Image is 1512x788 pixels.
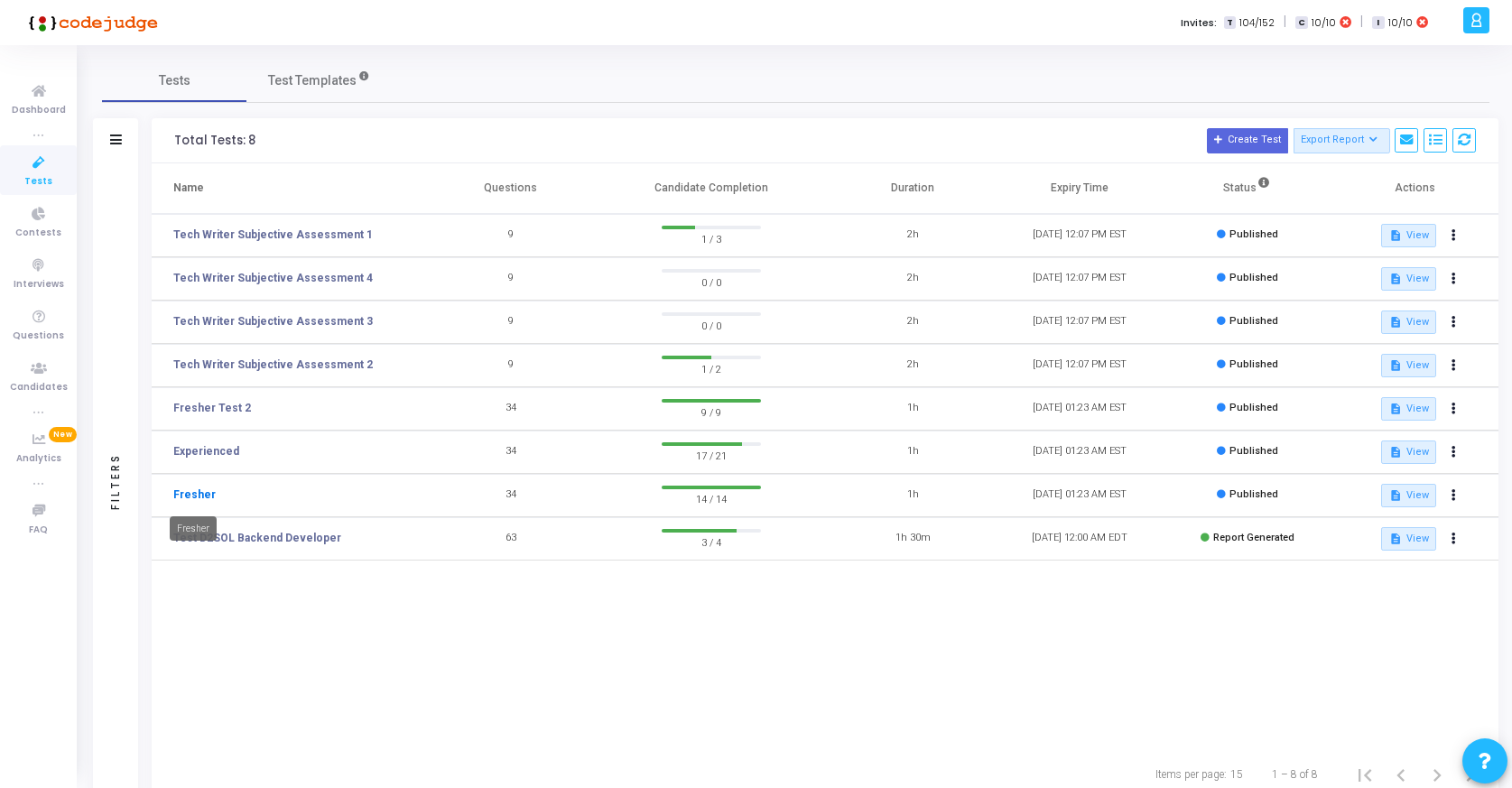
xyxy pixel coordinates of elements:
[12,103,66,118] span: Dashboard
[997,163,1164,214] th: Expiry Time
[1229,315,1278,327] span: Published
[1388,15,1413,31] span: 10/10
[1381,224,1436,247] button: View
[427,431,594,474] td: 34
[49,427,77,442] span: New
[1388,359,1401,372] mat-icon: description
[1239,15,1275,31] span: 104/152
[594,163,829,214] th: Candidate Completion
[997,301,1164,344] td: [DATE] 12:07 PM EST
[997,474,1164,517] td: [DATE] 01:23 AM EST
[173,530,341,546] a: Test D2SOL Backend Developer
[173,357,373,373] a: Tech Writer Subjective Assessment 2
[829,163,996,214] th: Duration
[23,5,158,41] img: logo
[152,163,427,214] th: Name
[29,523,48,538] span: FAQ
[1388,403,1401,415] mat-icon: description
[1381,484,1436,507] button: View
[1294,128,1390,153] button: Export Report
[14,277,64,292] span: Interviews
[997,387,1164,431] td: [DATE] 01:23 AM EST
[829,257,996,301] td: 2h
[1381,527,1436,551] button: View
[1381,267,1436,291] button: View
[829,344,996,387] td: 2h
[1295,16,1307,30] span: C
[1381,440,1436,464] button: View
[829,214,996,257] td: 2h
[662,273,761,291] span: 0 / 0
[662,316,761,334] span: 0 / 0
[1381,311,1436,334] button: View
[1381,354,1436,377] button: View
[829,431,996,474] td: 1h
[107,382,124,580] div: Filters
[173,227,373,243] a: Tech Writer Subjective Assessment 1
[170,516,217,541] div: Fresher
[1229,228,1278,240] span: Published
[15,226,61,241] span: Contests
[16,451,61,467] span: Analytics
[1164,163,1331,214] th: Status
[159,71,190,90] span: Tests
[1372,16,1384,30] span: I
[662,229,761,247] span: 1 / 3
[173,400,251,416] a: Fresher Test 2
[1181,15,1217,31] label: Invites:
[1381,397,1436,421] button: View
[1284,13,1286,32] span: |
[173,313,373,329] a: Tech Writer Subjective Assessment 3
[662,446,761,464] span: 17 / 21
[662,533,761,551] span: 3 / 4
[662,489,761,507] span: 14 / 14
[997,517,1164,561] td: [DATE] 12:00 AM EDT
[24,174,52,190] span: Tests
[1213,532,1294,543] span: Report Generated
[1388,489,1401,502] mat-icon: description
[13,329,64,344] span: Questions
[997,431,1164,474] td: [DATE] 01:23 AM EST
[173,443,239,459] a: Experienced
[1155,766,1227,783] div: Items per page:
[1229,488,1278,500] span: Published
[10,380,68,395] span: Candidates
[174,134,255,148] div: Total Tests: 8
[427,163,594,214] th: Questions
[427,517,594,561] td: 63
[427,257,594,301] td: 9
[829,301,996,344] td: 2h
[268,71,357,90] span: Test Templates
[427,344,594,387] td: 9
[1388,316,1401,329] mat-icon: description
[1312,15,1336,31] span: 10/10
[662,403,761,421] span: 9 / 9
[173,270,373,286] a: Tech Writer Subjective Assessment 4
[427,214,594,257] td: 9
[829,387,996,431] td: 1h
[1230,766,1243,783] div: 15
[997,344,1164,387] td: [DATE] 12:07 PM EST
[1388,229,1401,242] mat-icon: description
[1207,128,1288,153] button: Create Test
[829,517,996,561] td: 1h 30m
[427,301,594,344] td: 9
[829,474,996,517] td: 1h
[1360,13,1363,32] span: |
[427,387,594,431] td: 34
[1272,766,1318,783] div: 1 – 8 of 8
[427,474,594,517] td: 34
[1388,273,1401,285] mat-icon: description
[1331,163,1498,214] th: Actions
[1224,16,1236,30] span: T
[997,214,1164,257] td: [DATE] 12:07 PM EST
[662,359,761,377] span: 1 / 2
[1229,358,1278,370] span: Published
[997,257,1164,301] td: [DATE] 12:07 PM EST
[1388,446,1401,459] mat-icon: description
[1229,402,1278,413] span: Published
[1388,533,1401,545] mat-icon: description
[173,487,216,503] a: Fresher
[1229,445,1278,457] span: Published
[1229,272,1278,283] span: Published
